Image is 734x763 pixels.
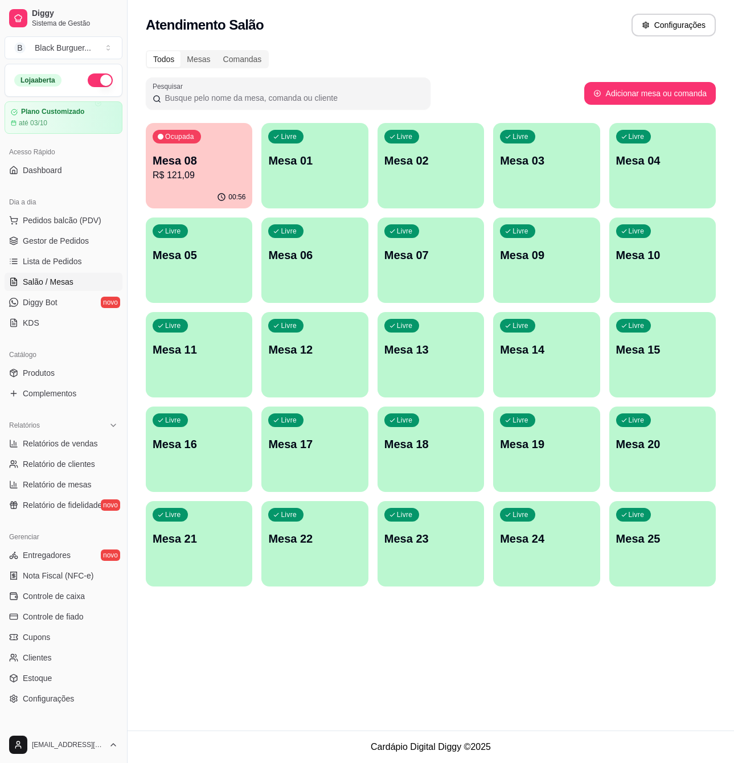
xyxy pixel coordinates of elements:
[23,388,76,399] span: Complementos
[5,384,122,403] a: Complementos
[5,649,122,667] a: Clientes
[181,51,216,67] div: Mesas
[616,342,709,358] p: Mesa 15
[500,153,593,169] p: Mesa 03
[153,531,245,547] p: Mesa 21
[629,321,645,330] p: Livre
[261,407,368,492] button: LivreMesa 17
[493,218,600,303] button: LivreMesa 09
[261,501,368,586] button: LivreMesa 22
[146,501,252,586] button: LivreMesa 21
[5,567,122,585] a: Nota Fiscal (NFC-e)
[281,510,297,519] p: Livre
[384,153,477,169] p: Mesa 02
[397,321,413,330] p: Livre
[5,314,122,332] a: KDS
[378,407,484,492] button: LivreMesa 18
[397,227,413,236] p: Livre
[609,407,716,492] button: LivreMesa 20
[14,42,26,54] span: B
[217,51,268,67] div: Comandas
[165,510,181,519] p: Livre
[268,247,361,263] p: Mesa 06
[512,416,528,425] p: Livre
[5,293,122,311] a: Diggy Botnovo
[493,407,600,492] button: LivreMesa 19
[384,531,477,547] p: Mesa 23
[165,416,181,425] p: Livre
[146,123,252,208] button: OcupadaMesa 08R$ 121,0900:56
[384,436,477,452] p: Mesa 18
[512,227,528,236] p: Livre
[616,436,709,452] p: Mesa 20
[5,364,122,382] a: Produtos
[397,416,413,425] p: Livre
[5,193,122,211] div: Dia a dia
[153,153,245,169] p: Mesa 08
[5,690,122,708] a: Configurações
[5,546,122,564] a: Entregadoresnovo
[5,721,122,740] div: Diggy
[5,273,122,291] a: Salão / Mesas
[5,36,122,59] button: Select a team
[281,227,297,236] p: Livre
[5,143,122,161] div: Acesso Rápido
[584,82,716,105] button: Adicionar mesa ou comanda
[23,631,50,643] span: Cupons
[5,496,122,514] a: Relatório de fidelidadenovo
[23,499,102,511] span: Relatório de fidelidade
[378,501,484,586] button: LivreMesa 23
[5,528,122,546] div: Gerenciar
[261,123,368,208] button: LivreMesa 01
[23,215,101,226] span: Pedidos balcão (PDV)
[88,73,113,87] button: Alterar Status
[23,590,85,602] span: Controle de caixa
[268,531,361,547] p: Mesa 22
[629,227,645,236] p: Livre
[500,531,593,547] p: Mesa 24
[23,549,71,561] span: Entregadores
[165,132,194,141] p: Ocupada
[32,9,118,19] span: Diggy
[153,436,245,452] p: Mesa 16
[153,169,245,182] p: R$ 121,09
[23,652,52,663] span: Clientes
[5,669,122,687] a: Estoque
[5,434,122,453] a: Relatórios de vendas
[500,247,593,263] p: Mesa 09
[268,153,361,169] p: Mesa 01
[5,731,122,758] button: [EMAIL_ADDRESS][DOMAIN_NAME]
[281,321,297,330] p: Livre
[512,510,528,519] p: Livre
[281,416,297,425] p: Livre
[5,608,122,626] a: Controle de fiado
[23,479,92,490] span: Relatório de mesas
[23,458,95,470] span: Relatório de clientes
[23,438,98,449] span: Relatórios de vendas
[21,108,84,116] article: Plano Customizado
[384,247,477,263] p: Mesa 07
[5,211,122,229] button: Pedidos balcão (PDV)
[5,252,122,270] a: Lista de Pedidos
[146,407,252,492] button: LivreMesa 16
[500,342,593,358] p: Mesa 14
[5,455,122,473] a: Relatório de clientes
[629,510,645,519] p: Livre
[397,132,413,141] p: Livre
[146,312,252,397] button: LivreMesa 11
[609,501,716,586] button: LivreMesa 25
[629,416,645,425] p: Livre
[146,218,252,303] button: LivreMesa 05
[23,276,73,288] span: Salão / Mesas
[153,342,245,358] p: Mesa 11
[5,101,122,134] a: Plano Customizadoaté 03/10
[228,192,245,202] p: 00:56
[153,247,245,263] p: Mesa 05
[23,235,89,247] span: Gestor de Pedidos
[161,92,424,104] input: Pesquisar
[128,731,734,763] footer: Cardápio Digital Diggy © 2025
[5,161,122,179] a: Dashboard
[609,218,716,303] button: LivreMesa 10
[146,16,264,34] h2: Atendimento Salão
[5,628,122,646] a: Cupons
